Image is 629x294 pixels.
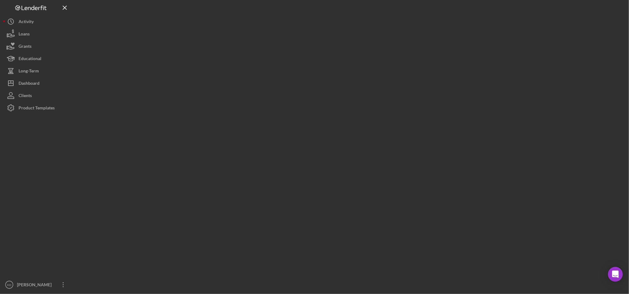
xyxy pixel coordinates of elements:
[3,40,71,52] button: Grants
[3,28,71,40] button: Loans
[7,283,11,287] text: KD
[3,52,71,65] button: Educational
[3,102,71,114] button: Product Templates
[19,28,30,42] div: Loans
[19,102,55,116] div: Product Templates
[19,89,32,103] div: Clients
[3,15,71,28] button: Activity
[19,52,41,66] div: Educational
[19,65,39,79] div: Long-Term
[608,267,623,282] div: Open Intercom Messenger
[3,279,71,291] button: KD[PERSON_NAME]
[19,77,40,91] div: Dashboard
[3,77,71,89] button: Dashboard
[3,89,71,102] button: Clients
[15,279,56,292] div: [PERSON_NAME]
[19,40,31,54] div: Grants
[19,15,34,29] div: Activity
[3,65,71,77] button: Long-Term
